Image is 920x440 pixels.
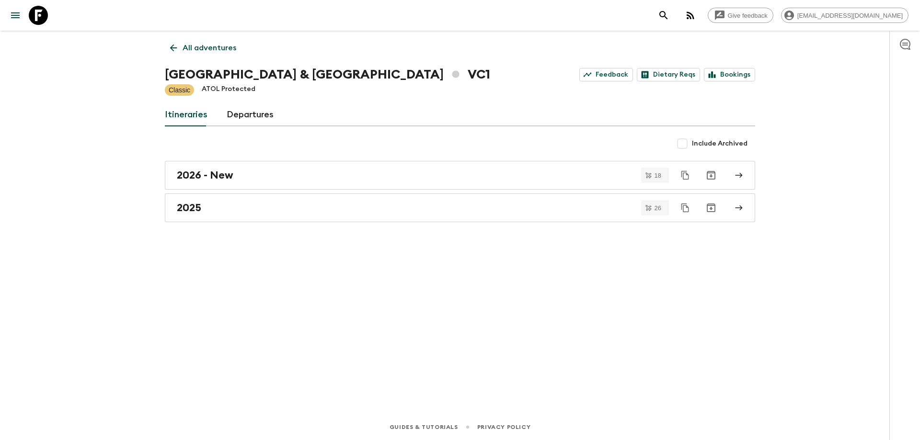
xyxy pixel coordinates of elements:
a: Give feedback [708,8,773,23]
a: Dietary Reqs [637,68,700,81]
p: ATOL Protected [202,84,255,96]
div: [EMAIL_ADDRESS][DOMAIN_NAME] [781,8,908,23]
a: 2026 - New [165,161,755,190]
button: Duplicate [677,167,694,184]
button: search adventures [654,6,673,25]
button: Archive [701,166,721,185]
a: Privacy Policy [477,422,530,432]
h2: 2026 - New [177,169,233,181]
span: 26 [649,205,667,211]
button: Duplicate [677,199,694,216]
span: 18 [649,172,667,179]
a: Feedback [579,68,633,81]
button: menu [6,6,25,25]
h1: [GEOGRAPHIC_DATA] & [GEOGRAPHIC_DATA] VC1 [165,65,490,84]
a: All adventures [165,38,241,57]
p: All adventures [183,42,236,54]
a: 2025 [165,193,755,222]
a: Departures [227,103,274,126]
a: Bookings [704,68,755,81]
a: Guides & Tutorials [390,422,458,432]
button: Archive [701,198,721,217]
a: Itineraries [165,103,207,126]
span: Give feedback [723,12,773,19]
span: [EMAIL_ADDRESS][DOMAIN_NAME] [792,12,908,19]
span: Include Archived [692,139,747,148]
p: Classic [169,85,190,95]
h2: 2025 [177,202,201,214]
